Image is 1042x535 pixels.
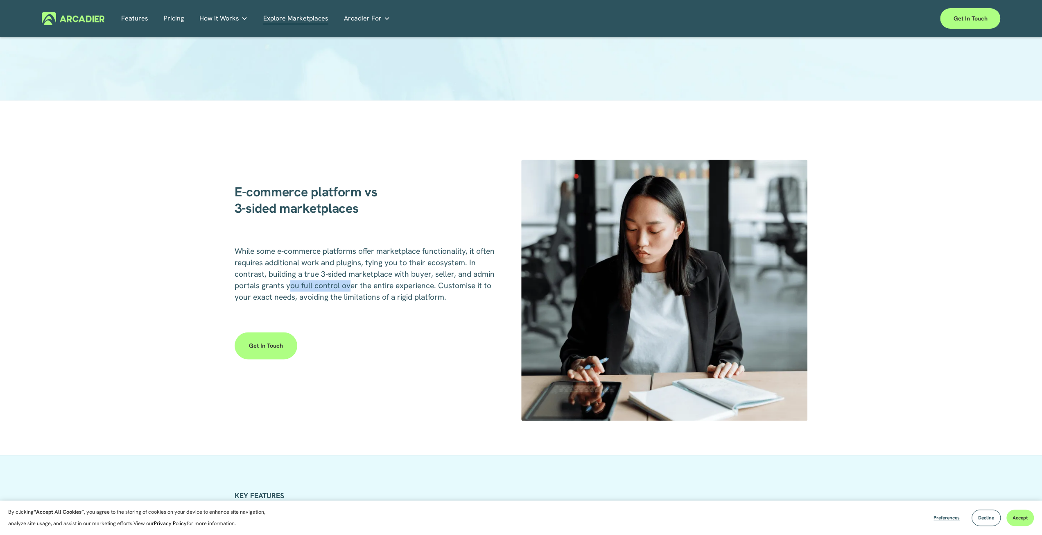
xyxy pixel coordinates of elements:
[344,13,382,24] span: Arcadier For
[263,12,328,25] a: Explore Marketplaces
[199,13,239,24] span: How It Works
[344,12,390,25] a: folder dropdown
[34,508,84,515] strong: “Accept All Cookies”
[235,246,497,302] span: While some e-commerce platforms offer marketplace functionality, it often requires additional wor...
[164,12,184,25] a: Pricing
[1001,496,1042,535] iframe: Chat Widget
[235,490,284,500] strong: KEY FEATURES
[121,12,148,25] a: Features
[235,183,377,217] strong: E-commerce platform vs 3-sided marketplaces
[154,520,187,527] a: Privacy Policy
[8,506,274,529] p: By clicking , you agree to the storing of cookies on your device to enhance site navigation, anal...
[42,12,104,25] img: Arcadier
[927,510,966,526] button: Preferences
[978,515,994,521] span: Decline
[199,12,248,25] a: folder dropdown
[235,332,297,359] a: Get in touch
[940,8,1000,29] a: Get in touch
[934,515,960,521] span: Preferences
[972,510,1001,526] button: Decline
